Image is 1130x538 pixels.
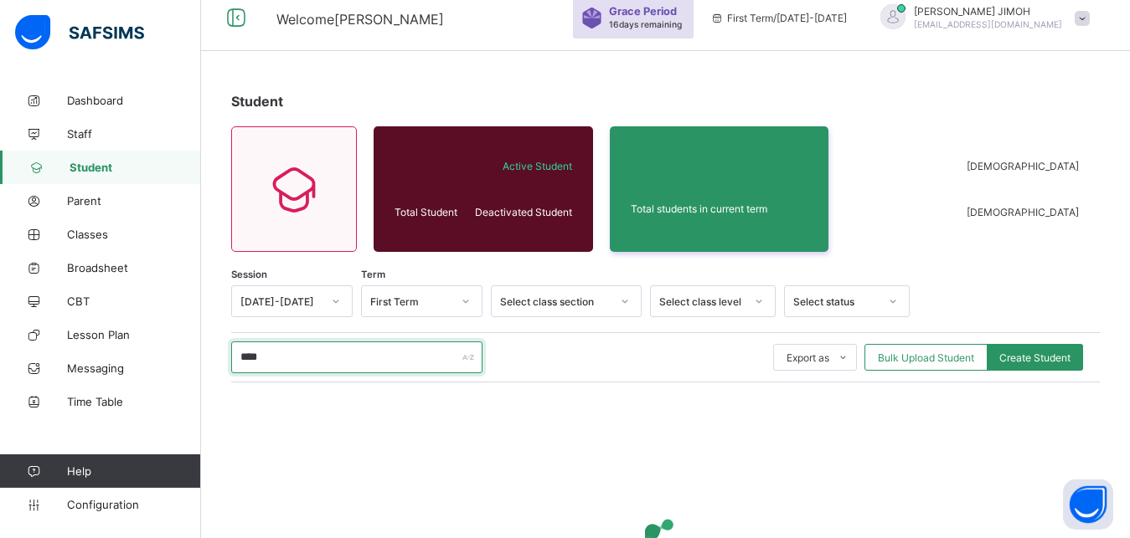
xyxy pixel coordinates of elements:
span: Messaging [67,361,201,375]
span: Classes [67,228,201,241]
span: Total students in current term [631,202,808,215]
span: [DEMOGRAPHIC_DATA] [967,206,1079,218]
span: Welcome [PERSON_NAME] [276,11,444,28]
span: Create Student [999,351,1071,364]
span: [PERSON_NAME] JIMOH [914,5,1062,18]
div: [DATE]-[DATE] [240,295,322,308]
span: Deactivated Student [472,206,572,218]
span: CBT [67,295,201,308]
div: Select status [793,295,879,308]
span: Grace Period [609,5,677,18]
span: Parent [67,194,201,208]
span: Bulk Upload Student [878,351,974,364]
span: Term [361,269,385,280]
span: Student [231,93,283,110]
img: safsims [15,15,144,50]
span: Active Student [472,160,572,172]
span: Help [67,464,200,478]
span: Student [70,161,201,174]
span: [EMAIL_ADDRESS][DOMAIN_NAME] [914,19,1062,29]
span: Configuration [67,498,200,511]
span: Staff [67,127,201,141]
span: Broadsheet [67,261,201,274]
div: Select class level [659,295,745,308]
span: [DEMOGRAPHIC_DATA] [967,160,1079,172]
span: Session [231,269,267,280]
button: Open asap [1063,479,1113,530]
span: Dashboard [67,94,201,107]
span: Export as [787,351,829,364]
div: Total Student [390,202,467,223]
span: Lesson Plan [67,328,201,341]
div: First Term [370,295,451,308]
div: ABDULAKEEMJIMOH [864,4,1098,32]
span: Time Table [67,395,201,408]
div: Select class section [500,295,611,308]
img: sticker-purple.71386a28dfed39d6af7621340158ba97.svg [581,8,602,28]
span: session/term information [710,12,847,24]
span: 16 days remaining [609,19,682,29]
